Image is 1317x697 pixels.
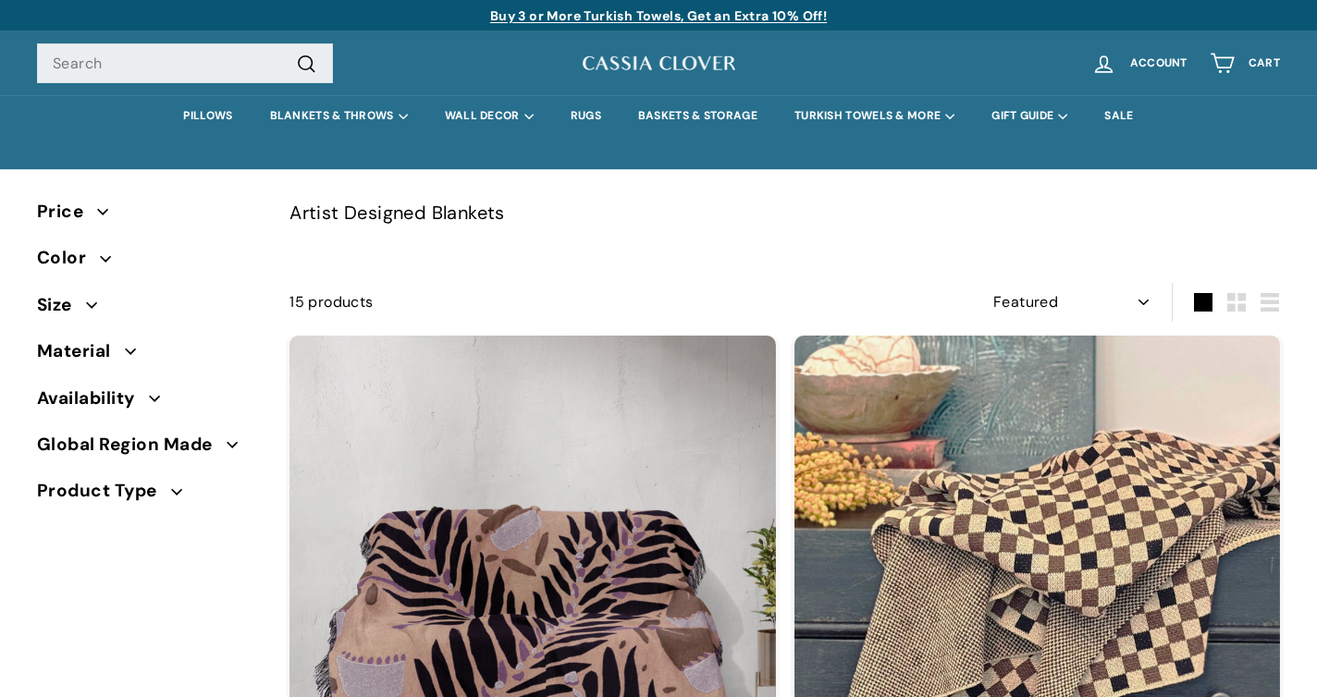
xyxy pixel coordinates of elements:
[289,198,1280,227] p: Artist Designed Blankets
[37,244,100,272] span: Color
[165,95,251,137] a: PILLOWS
[620,95,776,137] a: BASKETS & STORAGE
[289,290,784,314] div: 15 products
[37,385,149,412] span: Availability
[252,95,426,137] summary: BLANKETS & THROWS
[37,198,97,226] span: Price
[37,472,260,519] button: Product Type
[973,95,1086,137] summary: GIFT GUIDE
[1130,57,1188,69] span: Account
[37,337,125,365] span: Material
[37,43,333,84] input: Search
[426,95,552,137] summary: WALL DECOR
[37,380,260,426] button: Availability
[37,287,260,333] button: Size
[37,193,260,239] button: Price
[1086,95,1151,137] a: SALE
[552,95,620,137] a: RUGS
[37,239,260,286] button: Color
[37,426,260,472] button: Global Region Made
[1249,57,1280,69] span: Cart
[490,7,827,24] a: Buy 3 or More Turkish Towels, Get an Extra 10% Off!
[37,291,86,319] span: Size
[776,95,973,137] summary: TURKISH TOWELS & MORE
[37,477,171,505] span: Product Type
[37,333,260,379] button: Material
[1199,36,1291,91] a: Cart
[1080,36,1199,91] a: Account
[37,431,227,459] span: Global Region Made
